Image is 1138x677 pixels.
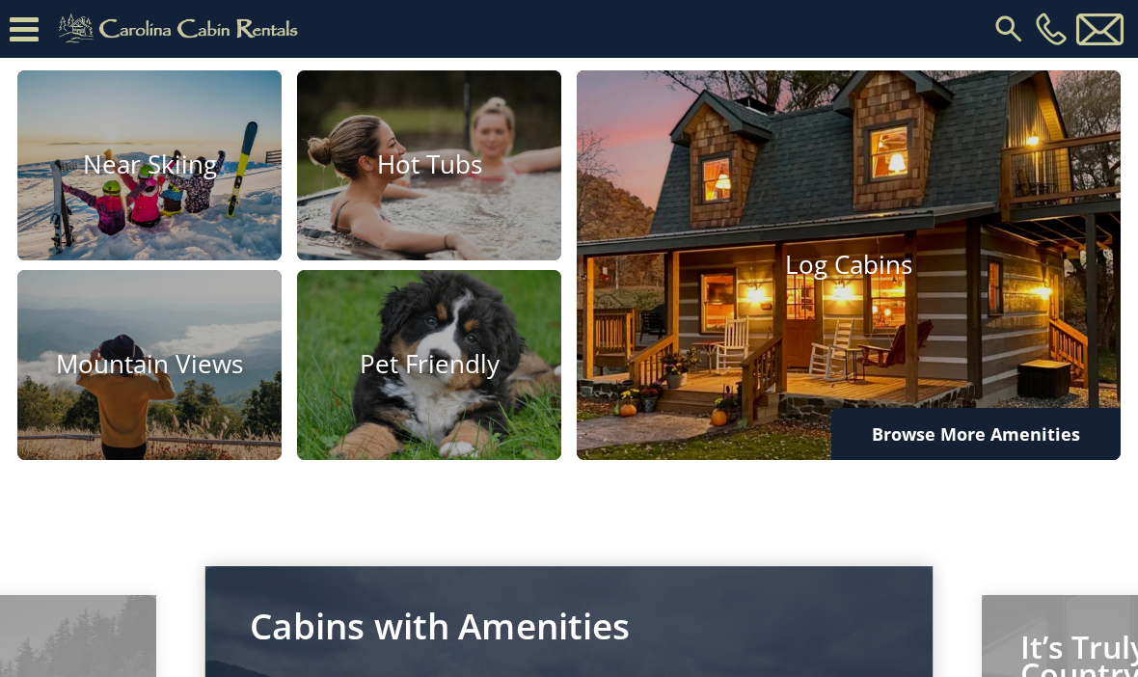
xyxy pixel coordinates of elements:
[991,12,1026,46] img: search-regular.svg
[297,270,561,460] a: Pet Friendly
[17,270,282,460] a: Mountain Views
[831,408,1121,460] a: Browse More Amenities
[577,250,1121,280] h4: Log Cabins
[577,70,1121,460] a: Log Cabins
[17,150,282,180] h4: Near Skiing
[17,70,282,260] a: Near Skiing
[48,10,314,48] img: Khaki-logo.png
[1031,13,1071,45] a: [PHONE_NUMBER]
[297,70,561,260] a: Hot Tubs
[297,150,561,180] h4: Hot Tubs
[250,610,888,641] p: Cabins with Amenities
[297,350,561,380] h4: Pet Friendly
[17,350,282,380] h4: Mountain Views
